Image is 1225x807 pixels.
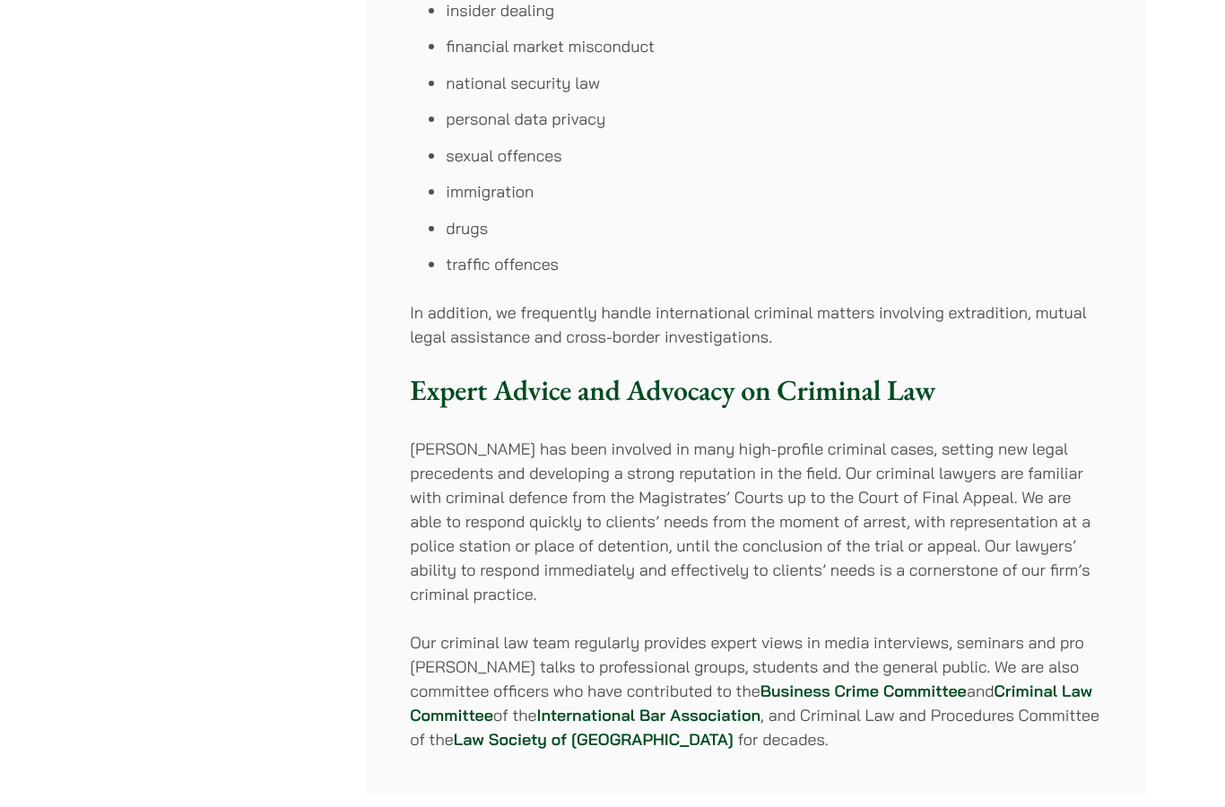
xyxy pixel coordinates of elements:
li: immigration [446,179,1102,204]
li: traffic offences [446,252,1102,276]
a: International Bar Association [537,705,761,725]
p: Our criminal law team regularly provides expert views in media interviews, seminars and pro [PERS... [410,630,1102,751]
a: Criminal Law Committee [410,681,1092,725]
a: Law Society of [GEOGRAPHIC_DATA] [454,729,734,750]
p: In addition, we frequently handle international criminal matters involving extradition, mutual le... [410,300,1102,349]
p: [PERSON_NAME] has been involved in many high-profile criminal cases, setting new legal precedents... [410,437,1102,606]
li: financial market misconduct [446,34,1102,58]
li: sexual offences [446,143,1102,168]
li: drugs [446,216,1102,240]
a: Business Crime Committee [760,681,967,701]
h3: Expert Advice and Advocacy on Criminal Law [410,373,1102,407]
li: national security law [446,71,1102,95]
li: personal data privacy [446,107,1102,131]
